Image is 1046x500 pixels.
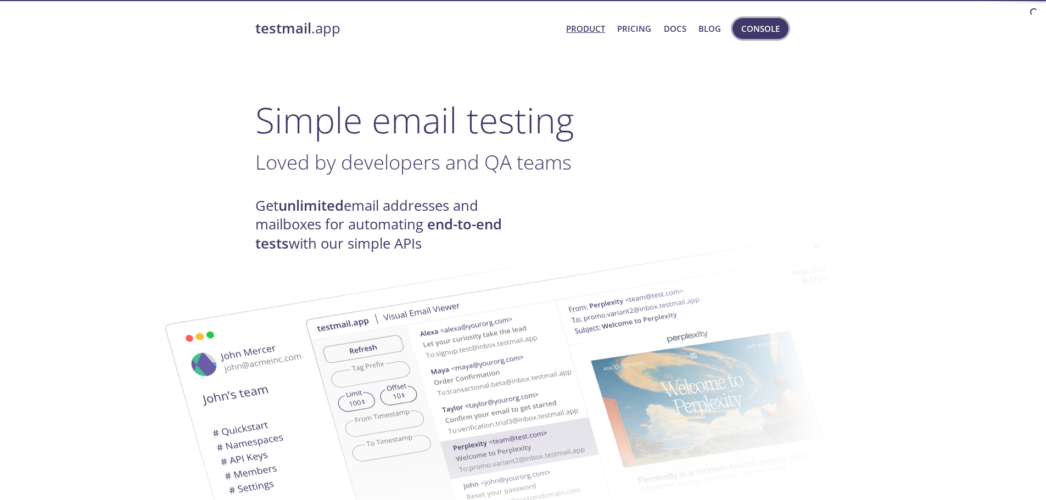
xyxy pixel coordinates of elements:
h4: Get email addresses and mailboxes for automating with our simple APIs [255,196,523,253]
a: Product [566,21,605,36]
strong: unlimited [278,196,344,215]
strong: testmail [255,19,311,38]
a: Docs [664,21,686,36]
a: Blog [698,21,721,36]
span: Console [741,21,780,36]
strong: end-to-end tests [255,215,502,252]
button: Console [732,18,788,39]
a: testmail.app [255,19,558,38]
a: Pricing [617,21,651,36]
h1: Simple email testing [255,99,791,141]
span: Loved by developers and QA teams [255,148,572,176]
